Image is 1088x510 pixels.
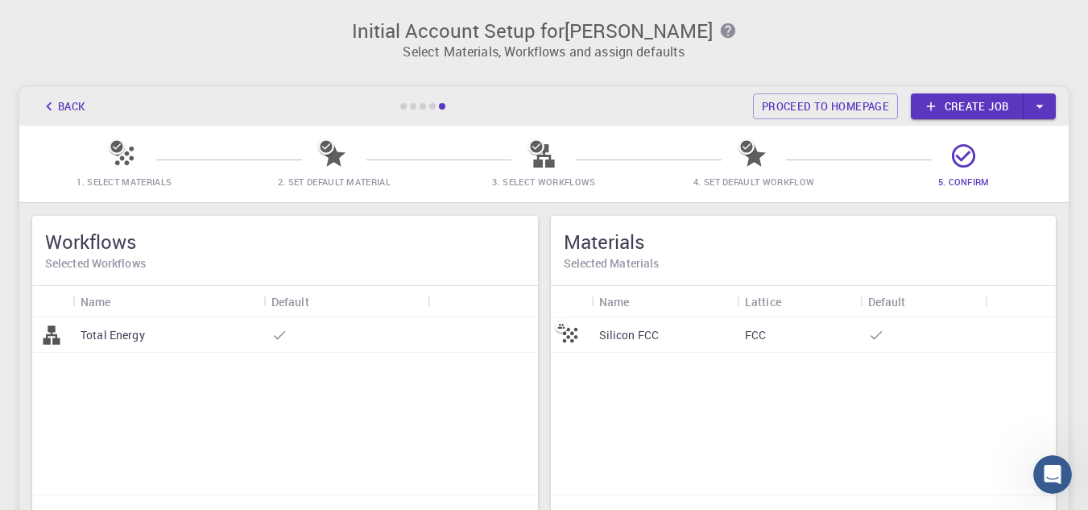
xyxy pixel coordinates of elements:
[1033,455,1072,494] iframe: Intercom live chat
[938,176,990,188] span: 5. Confirm
[551,286,591,317] div: Icon
[45,255,525,272] h6: Selected Workflows
[32,93,93,119] button: Back
[781,288,807,314] button: Sort
[860,286,986,317] div: Default
[492,176,595,188] span: 3. Select Workflows
[29,42,1059,61] p: Select Materials, Workflows and assign defaults
[599,327,660,343] p: Silicon FCC
[309,288,335,314] button: Sort
[753,93,898,119] a: Proceed to homepage
[263,286,428,317] div: Default
[906,288,932,314] button: Sort
[911,93,1024,119] a: Create job
[29,19,1059,42] h3: Initial Account Setup for [PERSON_NAME]
[111,288,137,314] button: Sort
[81,327,145,343] p: Total Energy
[745,327,766,343] p: FCC
[271,286,309,317] div: Default
[745,286,781,317] div: Lattice
[868,286,906,317] div: Default
[591,286,737,317] div: Name
[45,229,525,255] h5: Workflows
[81,286,111,317] div: Name
[72,286,263,317] div: Name
[32,11,90,26] span: Support
[564,229,1044,255] h5: Materials
[737,286,860,317] div: Lattice
[693,176,814,188] span: 4. Set Default Workflow
[564,255,1044,272] h6: Selected Materials
[32,286,72,317] div: Icon
[599,286,630,317] div: Name
[629,288,655,314] button: Sort
[278,176,391,188] span: 2. Set Default Material
[77,176,172,188] span: 1. Select Materials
